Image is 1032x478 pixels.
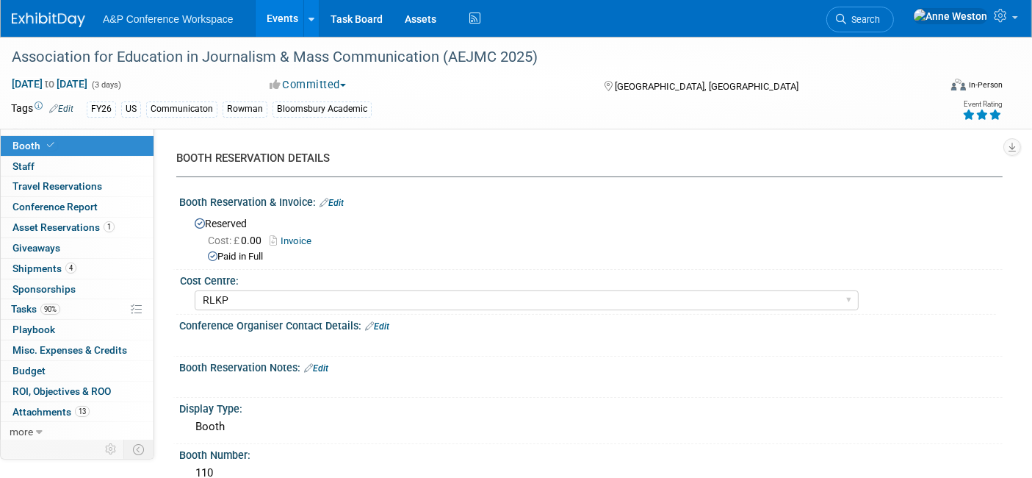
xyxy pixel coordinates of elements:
[1,299,154,319] a: Tasks90%
[1,422,154,442] a: more
[179,315,1003,334] div: Conference Organiser Contact Details:
[12,160,35,172] span: Staff
[49,104,73,114] a: Edit
[90,80,121,90] span: (3 days)
[1,176,154,196] a: Travel Reservations
[75,406,90,417] span: 13
[121,101,141,117] div: US
[7,44,918,71] div: Association for Education in Journalism & Mass Communication (AEJMC 2025)
[11,77,88,90] span: [DATE] [DATE]
[43,78,57,90] span: to
[320,198,344,208] a: Edit
[103,13,234,25] span: A&P Conference Workspace
[1,218,154,238] a: Asset Reservations1
[179,357,1003,376] div: Booth Reservation Notes:
[1,320,154,340] a: Playbook
[98,440,124,459] td: Personalize Event Tab Strip
[1,238,154,258] a: Giveaways
[12,140,57,151] span: Booth
[12,365,46,377] span: Budget
[1,402,154,422] a: Attachments13
[223,101,267,117] div: Rowman
[146,101,217,117] div: Communicaton
[179,444,1003,463] div: Booth Number:
[11,303,60,315] span: Tasks
[12,201,98,213] span: Conference Report
[846,14,880,25] span: Search
[12,242,60,254] span: Giveaways
[12,344,127,356] span: Misc. Expenses & Credits
[1,157,154,176] a: Staff
[65,263,76,274] span: 4
[12,221,115,233] span: Asset Reservations
[1,340,154,360] a: Misc. Expenses & Credits
[179,191,1003,210] div: Booth Reservation & Invoice:
[104,221,115,232] span: 1
[12,283,76,295] span: Sponsorships
[913,8,988,24] img: Anne Weston
[304,363,328,374] a: Edit
[12,406,90,418] span: Attachments
[962,101,1002,108] div: Event Rating
[12,324,55,335] span: Playbook
[951,79,966,90] img: Format-Inperson.png
[190,415,992,438] div: Booth
[208,235,267,246] span: 0.00
[180,270,996,288] div: Cost Centre:
[12,263,76,274] span: Shipments
[826,7,894,32] a: Search
[1,197,154,217] a: Conference Report
[968,79,1003,90] div: In-Person
[11,101,73,118] td: Tags
[10,426,33,438] span: more
[12,385,111,397] span: ROI, Objectives & ROO
[12,13,85,27] img: ExhibitDay
[270,235,319,246] a: Invoice
[1,361,154,381] a: Budget
[190,213,992,264] div: Reserved
[176,151,992,166] div: BOOTH RESERVATION DETAILS
[856,76,1003,99] div: Event Format
[208,250,992,264] div: Paid in Full
[1,382,154,402] a: ROI, Objectives & ROO
[87,101,116,117] div: FY26
[40,304,60,315] span: 90%
[1,259,154,279] a: Shipments4
[12,180,102,192] span: Travel Reservations
[124,440,154,459] td: Toggle Event Tabs
[208,235,241,246] span: Cost: £
[47,141,54,149] i: Booth reservation complete
[179,398,1003,416] div: Display Type:
[1,279,154,299] a: Sponsorships
[273,101,372,117] div: Bloomsbury Academic
[615,81,798,92] span: [GEOGRAPHIC_DATA], [GEOGRAPHIC_DATA]
[365,321,389,332] a: Edit
[1,136,154,156] a: Booth
[264,77,352,93] button: Committed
